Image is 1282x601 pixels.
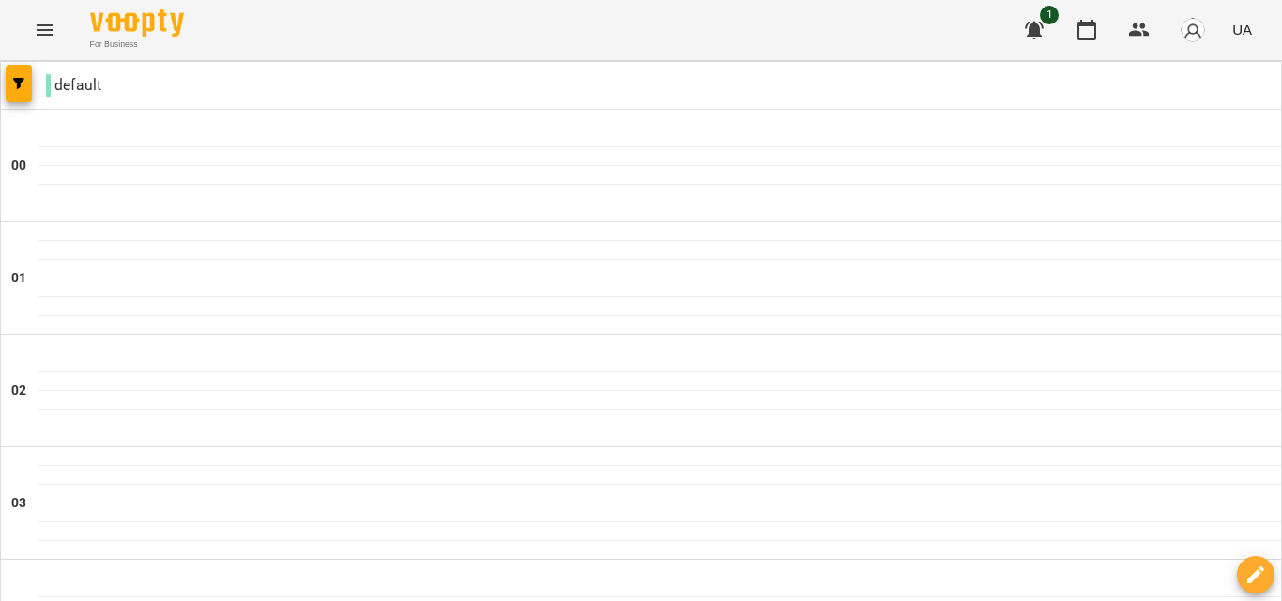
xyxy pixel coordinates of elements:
span: UA [1232,20,1252,39]
button: Menu [23,8,68,53]
img: Voopty Logo [90,9,184,37]
span: 1 [1040,6,1059,24]
h6: 00 [11,156,26,176]
h6: 01 [11,268,26,289]
button: UA [1225,12,1259,47]
h6: 02 [11,381,26,401]
span: For Business [90,38,184,51]
h6: 03 [11,493,26,514]
img: avatar_s.png [1180,17,1206,43]
p: default [46,74,101,97]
